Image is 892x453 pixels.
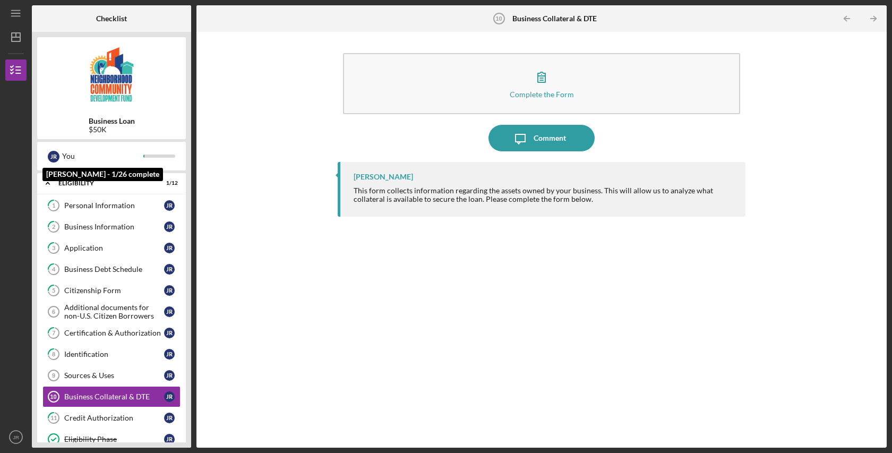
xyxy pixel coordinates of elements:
a: 10Business Collateral & DTEJR [42,386,181,407]
div: This form collects information regarding the assets owned by your business. This will allow us to... [354,186,735,203]
div: Comment [534,125,566,151]
tspan: 10 [496,15,502,22]
div: Citizenship Form [64,286,164,295]
div: Additional documents for non-U.S. Citizen Borrowers [64,303,164,320]
a: 9Sources & UsesJR [42,365,181,386]
div: J R [164,264,175,275]
div: $50K [89,125,135,134]
div: Personal Information [64,201,164,210]
a: 3ApplicationJR [42,237,181,259]
div: Credit Authorization [64,414,164,422]
div: J R [164,391,175,402]
a: 11Credit AuthorizationJR [42,407,181,429]
div: 1 / 12 [159,180,178,186]
div: Certification & Authorization [64,329,164,337]
tspan: 7 [52,330,56,337]
div: Eligibility Phase [64,435,164,443]
b: Business Collateral & DTE [512,14,597,23]
div: J R [164,243,175,253]
div: J R [164,200,175,211]
tspan: 4 [52,266,56,273]
tspan: 11 [50,415,57,422]
div: Sources & Uses [64,371,164,380]
tspan: 9 [52,372,55,379]
div: J R [164,370,175,381]
div: Business Collateral & DTE [64,392,164,401]
div: J R [164,413,175,423]
div: Application [64,244,164,252]
div: Business Debt Schedule [64,265,164,273]
tspan: 1 [52,202,55,209]
div: Identification [64,350,164,358]
div: J R [164,434,175,445]
div: Business Information [64,223,164,231]
tspan: 5 [52,287,55,294]
a: 2Business InformationJR [42,216,181,237]
tspan: 10 [50,394,56,400]
tspan: 6 [52,309,55,315]
a: 7Certification & AuthorizationJR [42,322,181,344]
div: J R [164,328,175,338]
a: 5Citizenship FormJR [42,280,181,301]
a: 8IdentificationJR [42,344,181,365]
div: J R [164,285,175,296]
tspan: 2 [52,224,55,230]
div: [PERSON_NAME] [354,173,413,181]
a: Eligibility PhaseJR [42,429,181,450]
tspan: 8 [52,351,55,358]
b: Checklist [96,14,127,23]
div: Complete the Form [510,90,574,98]
div: Eligibility [58,180,151,186]
img: Product logo [37,42,186,106]
button: Comment [488,125,595,151]
div: J R [164,306,175,317]
a: 1Personal InformationJR [42,195,181,216]
a: 6Additional documents for non-U.S. Citizen BorrowersJR [42,301,181,322]
tspan: 3 [52,245,55,252]
div: J R [48,151,59,163]
button: JR [5,426,27,448]
a: 4Business Debt ScheduleJR [42,259,181,280]
div: J R [164,221,175,232]
div: You [62,147,143,165]
button: Complete the Form [343,53,740,114]
div: J R [164,349,175,360]
b: Business Loan [89,117,135,125]
text: JR [13,434,19,440]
